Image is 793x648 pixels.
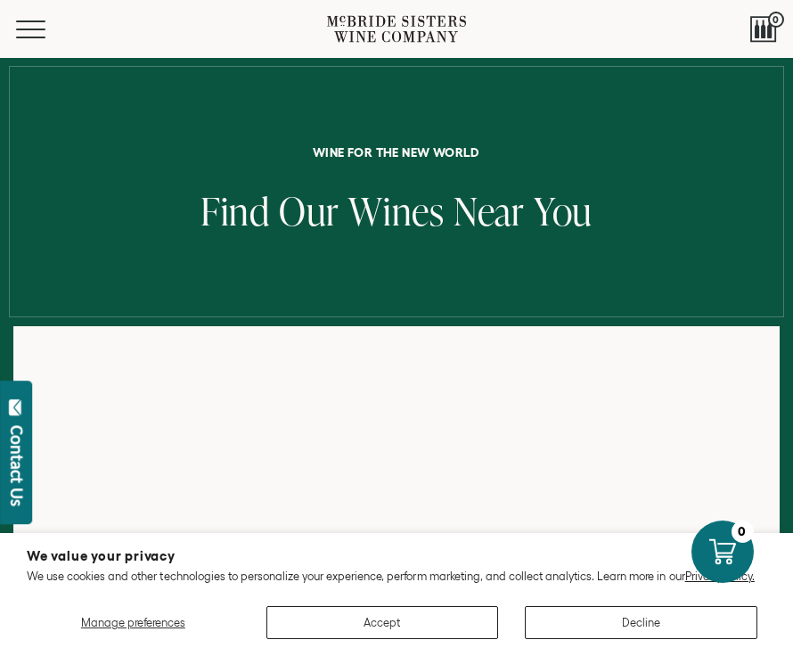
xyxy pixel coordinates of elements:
div: Contact Us [8,425,26,506]
a: Privacy Policy. [685,570,755,583]
button: Accept [266,606,499,639]
button: Manage preferences [27,606,240,639]
span: Near [454,185,525,237]
button: Mobile Menu Trigger [16,21,80,38]
span: Find [200,185,270,237]
span: 0 [768,12,784,28]
span: Wines [348,185,445,237]
div: 0 [732,521,754,543]
p: We use cookies and other technologies to personalize your experience, perform marketing, and coll... [27,570,766,584]
span: Our [279,185,339,237]
span: Manage preferences [81,616,185,629]
button: Decline [525,606,757,639]
span: You [534,185,593,237]
h2: We value your privacy [27,549,766,562]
